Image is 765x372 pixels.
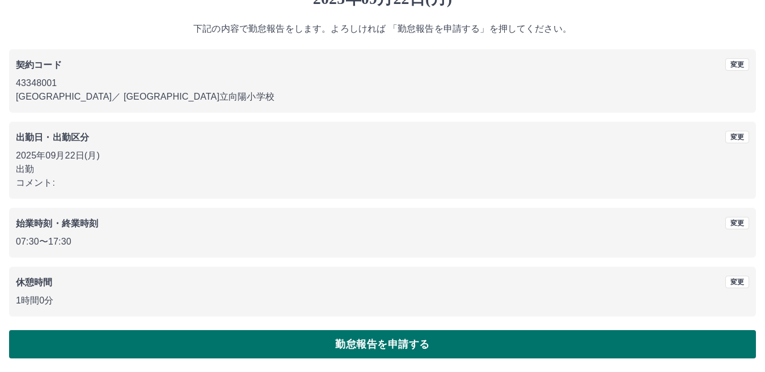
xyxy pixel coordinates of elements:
p: 1時間0分 [16,294,749,307]
p: 43348001 [16,76,749,90]
p: 2025年09月22日(月) [16,149,749,163]
button: 変更 [725,58,749,71]
p: 07:30 〜 17:30 [16,235,749,249]
p: コメント: [16,176,749,190]
b: 始業時刻・終業時刻 [16,219,98,228]
b: 出勤日・出勤区分 [16,132,89,142]
button: 勤怠報告を申請する [9,330,756,358]
p: [GEOGRAPHIC_DATA] ／ [GEOGRAPHIC_DATA]立向陽小学校 [16,90,749,104]
p: 出勤 [16,163,749,176]
p: 下記の内容で勤怠報告をします。よろしければ 「勤怠報告を申請する」を押してください。 [9,22,756,36]
button: 変更 [725,131,749,143]
b: 契約コード [16,60,62,70]
button: 変更 [725,276,749,288]
button: 変更 [725,217,749,229]
b: 休憩時間 [16,277,53,287]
